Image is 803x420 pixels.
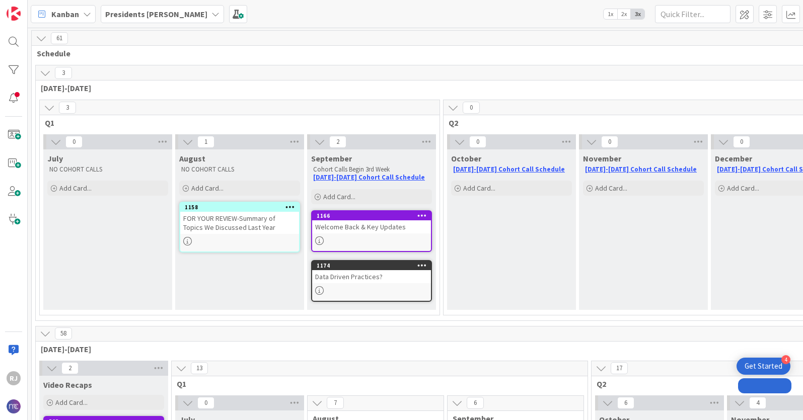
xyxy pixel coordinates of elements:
[611,362,628,374] span: 17
[180,203,299,212] div: 1158
[43,380,92,390] span: Video Recaps
[47,153,63,163] span: July
[312,220,431,233] div: Welcome Back & Key Updates
[733,136,750,148] span: 0
[601,136,618,148] span: 0
[312,270,431,283] div: Data Driven Practices?
[715,153,752,163] span: December
[7,399,21,413] img: avatar
[463,102,480,114] span: 0
[583,153,621,163] span: November
[197,397,214,409] span: 0
[323,192,355,201] span: Add Card...
[179,202,300,253] a: 1158FOR YOUR REVIEW-Summary of Topics We Discussed Last Year
[7,371,21,385] div: RJ
[185,204,299,211] div: 1158
[737,358,790,375] div: Open Get Started checklist, remaining modules: 4
[51,8,79,20] span: Kanban
[451,153,481,163] span: October
[49,165,166,174] p: NO COHORT CALLS
[617,397,634,409] span: 6
[311,260,432,302] a: 1174Data Driven Practices?
[191,184,224,193] span: Add Card...
[179,153,205,163] span: August
[55,327,72,340] span: 58
[453,165,565,174] a: [DATE]-[DATE] Cohort Call Schedule
[191,362,208,374] span: 13
[655,5,731,23] input: Quick Filter...
[312,211,431,233] div: 1166Welcome Back & Key Updates
[105,9,207,19] b: Presidents [PERSON_NAME]
[65,136,83,148] span: 0
[45,118,427,128] span: Q1
[745,361,782,371] div: Get Started
[749,397,766,409] span: 4
[311,153,352,163] span: September
[181,165,298,174] p: NO COHORT CALLS
[631,9,644,19] span: 3x
[327,397,344,409] span: 7
[61,362,79,374] span: 2
[604,9,617,19] span: 1x
[180,203,299,234] div: 1158FOR YOUR REVIEW-Summary of Topics We Discussed Last Year
[617,9,631,19] span: 2x
[311,210,432,252] a: 1166Welcome Back & Key Updates
[781,355,790,364] div: 4
[59,102,76,114] span: 3
[312,211,431,220] div: 1166
[7,7,21,21] img: Visit kanbanzone.com
[312,261,431,270] div: 1174
[329,136,346,148] span: 2
[469,136,486,148] span: 0
[180,212,299,234] div: FOR YOUR REVIEW-Summary of Topics We Discussed Last Year
[59,184,92,193] span: Add Card...
[317,262,431,269] div: 1174
[727,184,759,193] span: Add Card...
[312,261,431,283] div: 1174Data Driven Practices?
[595,184,627,193] span: Add Card...
[313,173,425,182] a: [DATE]-[DATE] Cohort Call Schedule
[177,379,575,389] span: Q1
[197,136,214,148] span: 1
[317,212,431,219] div: 1166
[463,184,495,193] span: Add Card...
[467,397,484,409] span: 6
[585,165,697,174] a: [DATE]-[DATE] Cohort Call Schedule
[55,398,88,407] span: Add Card...
[51,32,68,44] span: 61
[313,165,430,174] p: Cohort Calls Begin 3rd Week
[55,67,72,79] span: 3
